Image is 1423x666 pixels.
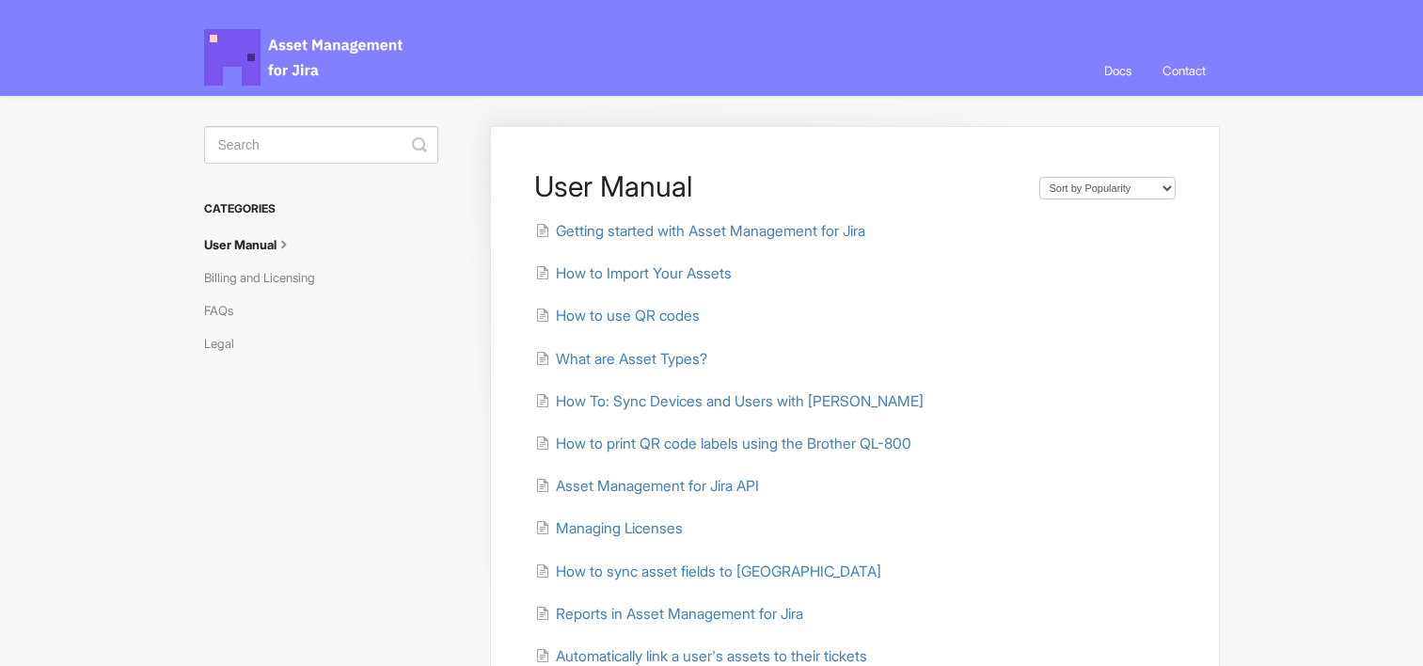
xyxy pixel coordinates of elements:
[556,605,803,623] span: Reports in Asset Management for Jira
[556,264,732,282] span: How to Import Your Assets
[556,392,924,410] span: How To: Sync Devices and Users with [PERSON_NAME]
[556,350,707,368] span: What are Asset Types?
[535,647,867,665] a: Automatically link a user's assets to their tickets
[535,264,732,282] a: How to Import Your Assets
[556,563,881,580] span: How to sync asset fields to [GEOGRAPHIC_DATA]
[535,392,924,410] a: How To: Sync Devices and Users with [PERSON_NAME]
[1039,177,1176,199] select: Page reloads on selection
[1090,45,1146,96] a: Docs
[535,222,865,240] a: Getting started with Asset Management for Jira
[535,435,911,452] a: How to print QR code labels using the Brother QL-800
[535,307,700,325] a: How to use QR codes
[204,230,308,260] a: User Manual
[204,29,405,86] span: Asset Management for Jira Docs
[204,192,438,226] h3: Categories
[204,126,438,164] input: Search
[1148,45,1220,96] a: Contact
[204,295,247,325] a: FAQs
[535,563,881,580] a: How to sync asset fields to [GEOGRAPHIC_DATA]
[556,647,867,665] span: Automatically link a user's assets to their tickets
[556,435,911,452] span: How to print QR code labels using the Brother QL-800
[535,605,803,623] a: Reports in Asset Management for Jira
[535,477,759,495] a: Asset Management for Jira API
[556,222,865,240] span: Getting started with Asset Management for Jira
[534,169,1020,203] h1: User Manual
[204,328,248,358] a: Legal
[556,519,683,537] span: Managing Licenses
[556,477,759,495] span: Asset Management for Jira API
[535,350,707,368] a: What are Asset Types?
[204,262,329,293] a: Billing and Licensing
[556,307,700,325] span: How to use QR codes
[535,519,683,537] a: Managing Licenses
